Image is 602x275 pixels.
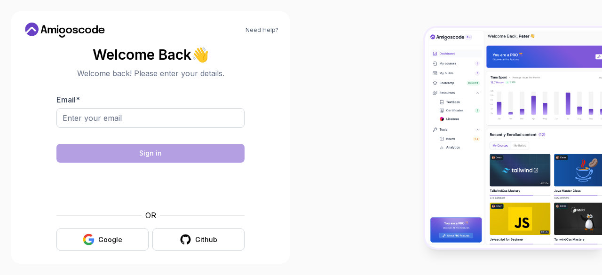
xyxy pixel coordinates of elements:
[56,144,245,163] button: Sign in
[56,228,149,251] button: Google
[246,26,278,34] a: Need Help?
[139,149,162,158] div: Sign in
[23,23,107,38] a: Home link
[79,168,222,204] iframe: Widget containing checkbox for hCaptcha security challenge
[98,235,122,244] div: Google
[56,47,245,62] h2: Welcome Back
[195,235,217,244] div: Github
[190,46,210,63] span: 👋
[425,28,602,248] img: Amigoscode Dashboard
[152,228,245,251] button: Github
[56,68,245,79] p: Welcome back! Please enter your details.
[56,95,80,104] label: Email *
[56,108,245,128] input: Enter your email
[145,210,156,221] p: OR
